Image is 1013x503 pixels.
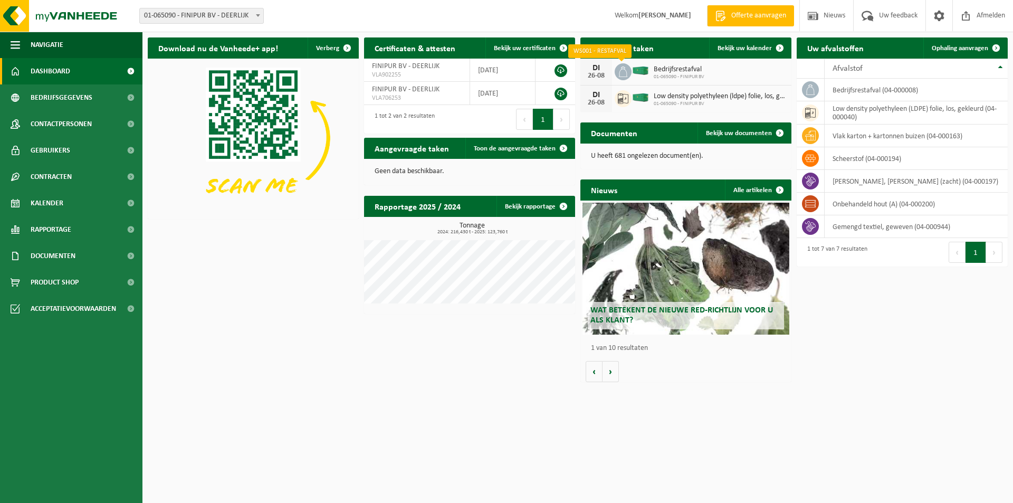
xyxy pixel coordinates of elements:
[825,215,1008,238] td: gemengd textiel, geweven (04-000944)
[725,179,790,201] a: Alle artikelen
[140,8,263,23] span: 01-065090 - FINIPUR BV - DEERLIJK
[654,92,786,101] span: Low density polyethyleen (ldpe) folie, los, gekleurd
[372,62,439,70] span: FINIPUR BV - DEERLIJK
[494,45,556,52] span: Bekijk uw certificaten
[470,59,535,82] td: [DATE]
[139,8,264,24] span: 01-065090 - FINIPUR BV - DEERLIJK
[582,203,789,335] a: Wat betekent de nieuwe RED-richtlijn voor u als klant?
[654,101,786,107] span: 01-065090 - FINIPUR BV
[31,296,116,322] span: Acceptatievoorwaarden
[825,79,1008,101] td: bedrijfsrestafval (04-000008)
[31,137,70,164] span: Gebruikers
[825,193,1008,215] td: onbehandeld hout (A) (04-000200)
[709,37,790,59] a: Bekijk uw kalender
[308,37,358,59] button: Verberg
[364,138,460,158] h2: Aangevraagde taken
[718,45,772,52] span: Bekijk uw kalender
[706,130,772,137] span: Bekijk uw documenten
[31,58,70,84] span: Dashboard
[580,122,648,143] h2: Documenten
[369,230,575,235] span: 2024: 216,430 t - 2025: 123,760 t
[31,243,75,269] span: Documenten
[369,108,435,131] div: 1 tot 2 van 2 resultaten
[833,64,863,73] span: Afvalstof
[654,65,704,74] span: Bedrijfsrestafval
[31,190,63,216] span: Kalender
[591,153,781,160] p: U heeft 681 ongelezen document(en).
[31,269,79,296] span: Product Shop
[586,99,607,107] div: 26-08
[707,5,794,26] a: Offerte aanvragen
[533,109,553,130] button: 1
[364,37,466,58] h2: Certificaten & attesten
[825,101,1008,125] td: low density polyethyleen (LDPE) folie, los, gekleurd (04-000040)
[580,179,628,200] h2: Nieuws
[825,125,1008,147] td: vlak karton + kartonnen buizen (04-000163)
[372,94,462,102] span: VLA706253
[496,196,574,217] a: Bekijk rapportage
[729,11,789,21] span: Offerte aanvragen
[586,361,603,382] button: Vorige
[364,196,471,216] h2: Rapportage 2025 / 2024
[797,37,874,58] h2: Uw afvalstoffen
[474,145,556,152] span: Toon de aangevraagde taken
[590,306,773,325] span: Wat betekent de nieuwe RED-richtlijn voor u als klant?
[31,164,72,190] span: Contracten
[966,242,986,263] button: 1
[372,86,439,93] span: FINIPUR BV - DEERLIJK
[697,122,790,144] a: Bekijk uw documenten
[31,84,92,111] span: Bedrijfsgegevens
[949,242,966,263] button: Previous
[148,59,359,217] img: Download de VHEPlus App
[372,71,462,79] span: VLA902255
[586,72,607,80] div: 26-08
[632,66,649,75] img: HK-XC-40-GN-00
[369,222,575,235] h3: Tonnage
[375,168,565,175] p: Geen data beschikbaar.
[516,109,533,130] button: Previous
[586,64,607,72] div: DI
[465,138,574,159] a: Toon de aangevraagde taken
[632,93,649,102] img: HK-XC-40-GN-00
[923,37,1007,59] a: Ophaling aanvragen
[802,241,867,264] div: 1 tot 7 van 7 resultaten
[654,74,704,80] span: 01-065090 - FINIPUR BV
[316,45,339,52] span: Verberg
[603,361,619,382] button: Volgende
[485,37,574,59] a: Bekijk uw certificaten
[825,147,1008,170] td: scheerstof (04-000194)
[580,37,664,58] h2: Ingeplande taken
[932,45,988,52] span: Ophaling aanvragen
[825,170,1008,193] td: [PERSON_NAME], [PERSON_NAME] (zacht) (04-000197)
[986,242,1002,263] button: Next
[31,111,92,137] span: Contactpersonen
[470,82,535,105] td: [DATE]
[591,345,786,352] p: 1 van 10 resultaten
[31,216,71,243] span: Rapportage
[586,91,607,99] div: DI
[148,37,289,58] h2: Download nu de Vanheede+ app!
[553,109,570,130] button: Next
[31,32,63,58] span: Navigatie
[638,12,691,20] strong: [PERSON_NAME]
